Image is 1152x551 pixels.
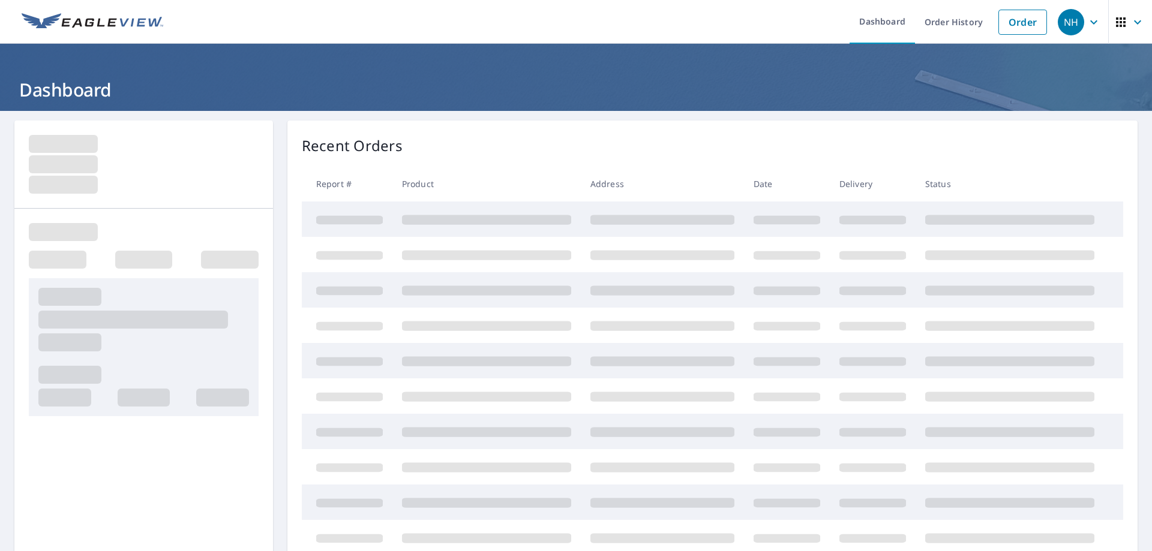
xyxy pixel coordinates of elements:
th: Product [392,166,581,201]
a: Order [998,10,1047,35]
img: EV Logo [22,13,163,31]
th: Report # [302,166,392,201]
h1: Dashboard [14,77,1138,102]
p: Recent Orders [302,135,403,156]
th: Address [581,166,744,201]
th: Delivery [830,166,916,201]
div: NH [1058,9,1084,35]
th: Date [744,166,830,201]
th: Status [916,166,1104,201]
